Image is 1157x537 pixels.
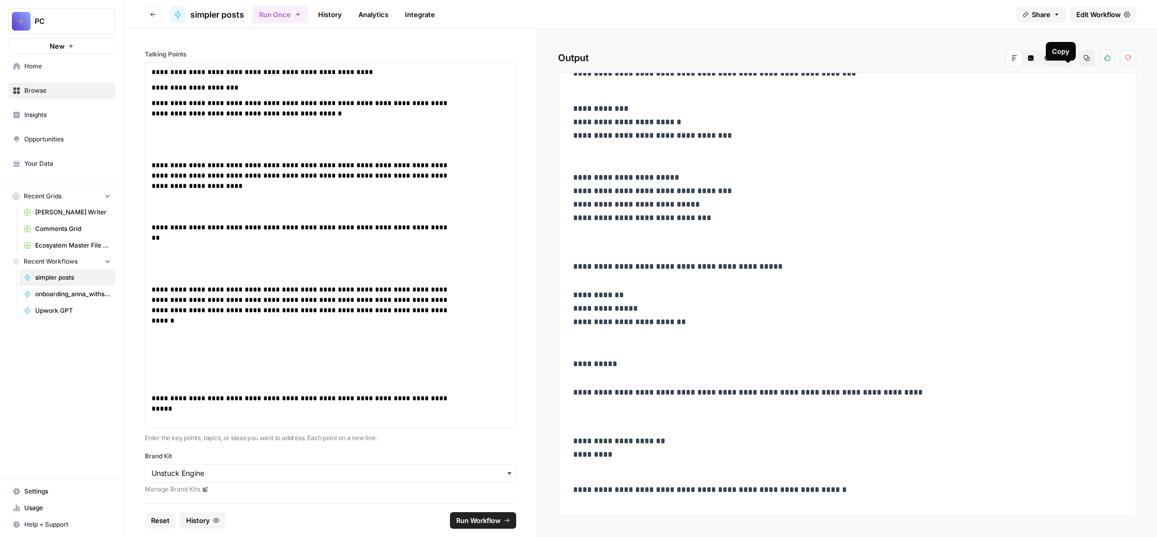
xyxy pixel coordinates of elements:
[19,221,115,237] a: Comments Grid
[12,12,31,31] img: PC Logo
[8,188,115,204] button: Recent Grids
[24,110,111,120] span: Insights
[35,16,97,26] span: PC
[19,286,115,302] a: onboarding_anna_withscraping
[8,483,115,500] a: Settings
[8,131,115,148] a: Opportunities
[24,192,62,201] span: Recent Grids
[1076,9,1121,20] span: Edit Workflow
[145,512,176,529] button: Reset
[24,487,111,496] span: Settings
[152,468,509,478] input: Unstuck Engine
[24,257,78,266] span: Recent Workflows
[35,273,111,282] span: simpler posts
[151,515,170,526] span: Reset
[35,241,111,250] span: Ecosystem Master File - SaaS.csv
[19,204,115,221] a: [PERSON_NAME] Writer
[558,50,1136,66] h2: Output
[8,500,115,516] a: Usage
[8,107,115,123] a: Insights
[24,62,111,71] span: Home
[24,503,111,513] span: Usage
[35,208,111,217] span: [PERSON_NAME] Writer
[456,515,501,526] span: Run Workflow
[145,452,516,461] label: Brand Kit
[252,6,308,23] button: Run Once
[35,224,111,234] span: Comments Grid
[145,433,516,443] p: Enter the key points, topics, or ideas you want to address. Each point on a new line.
[8,82,115,99] a: Browse
[8,58,115,75] a: Home
[1032,9,1050,20] span: Share
[35,289,111,299] span: onboarding_anna_withscraping
[24,520,111,529] span: Help + Support
[8,8,115,34] button: Workspace: PC
[19,302,115,319] a: Upwork GPT
[19,269,115,286] a: simpler posts
[186,515,210,526] span: History
[190,8,244,21] span: simpler posts
[352,6,395,23] a: Analytics
[24,86,111,95] span: Browse
[35,306,111,315] span: Upwork GPT
[50,41,65,51] span: New
[1070,6,1136,23] a: Edit Workflow
[1016,6,1066,23] button: Share
[312,6,348,23] a: History
[1052,46,1070,56] div: Copy
[180,512,226,529] button: History
[8,38,115,54] button: New
[145,50,516,59] label: Talking Points
[24,135,111,144] span: Opportunities
[8,516,115,533] button: Help + Support
[19,237,115,254] a: Ecosystem Master File - SaaS.csv
[8,254,115,269] button: Recent Workflows
[170,6,244,23] a: simpler posts
[450,512,516,529] button: Run Workflow
[24,159,111,168] span: Your Data
[8,155,115,172] a: Your Data
[145,485,516,494] a: Manage Brand Kits
[399,6,441,23] a: Integrate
